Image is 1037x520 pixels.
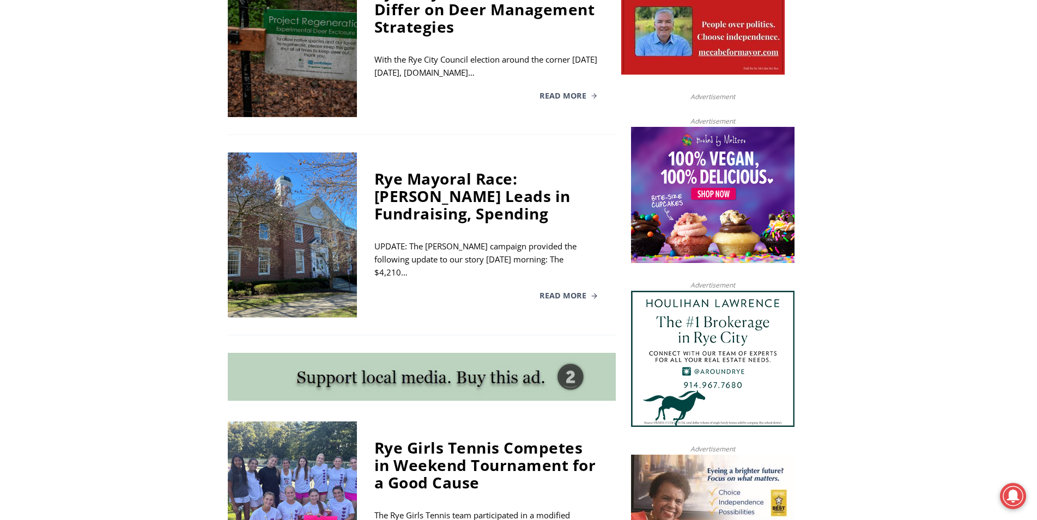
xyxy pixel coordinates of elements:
[374,53,598,79] div: With the Rye City Council election around the corner [DATE][DATE], [DOMAIN_NAME]…
[539,292,586,299] span: Read More
[539,92,598,100] a: Read More
[374,170,598,222] div: Rye Mayoral Race: [PERSON_NAME] Leads in Fundraising, Spending
[262,106,528,136] a: Intern @ [DOMAIN_NAME]
[631,291,795,427] img: Houlihan Lawrence The #1 Brokerage in Rye City
[680,280,746,290] span: Advertisement
[285,108,505,133] span: Intern @ [DOMAIN_NAME]
[374,439,598,491] div: Rye Girls Tennis Competes in Weekend Tournament for a Good Cause
[680,116,746,126] span: Advertisement
[374,240,598,279] div: UPDATE: The [PERSON_NAME] campaign provided the following update to our story [DATE] morning: The...
[539,292,598,299] a: Read More
[539,92,586,100] span: Read More
[631,127,795,263] img: Baked by Melissa
[680,91,746,102] span: Advertisement
[680,444,746,454] span: Advertisement
[228,353,616,401] img: support local media, buy this ad
[275,1,515,106] div: "I learned about the history of a place I’d honestly never considered even as a resident of [GEOG...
